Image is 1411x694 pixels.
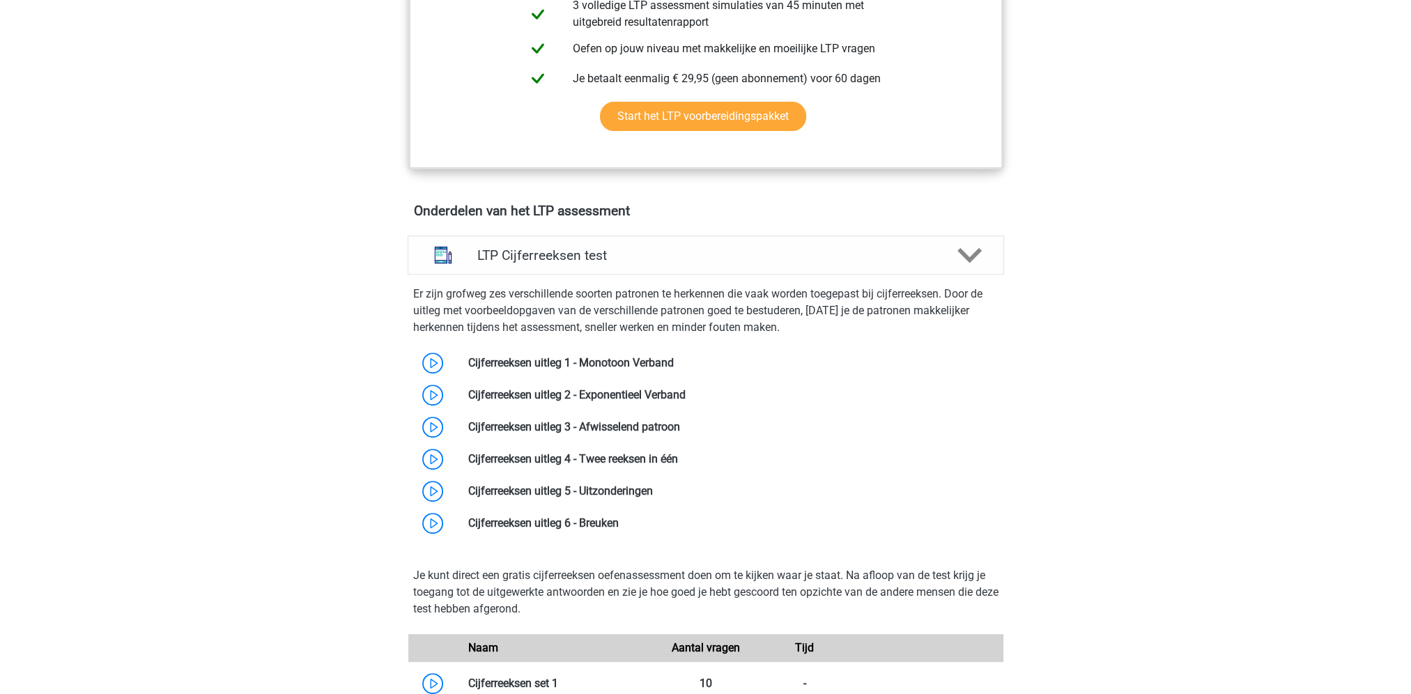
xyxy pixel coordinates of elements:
[413,567,999,617] p: Je kunt direct een gratis cijferreeksen oefenassessment doen om te kijken waar je staat. Na afloo...
[458,387,1003,403] div: Cijferreeksen uitleg 2 - Exponentieel Verband
[600,102,806,131] a: Start het LTP voorbereidingspakket
[656,640,755,656] div: Aantal vragen
[458,515,1003,532] div: Cijferreeksen uitleg 6 - Breuken
[413,286,999,336] p: Er zijn grofweg zes verschillende soorten patronen te herkennen die vaak worden toegepast bij cij...
[458,483,1003,500] div: Cijferreeksen uitleg 5 - Uitzonderingen
[755,640,854,656] div: Tijd
[458,640,656,656] div: Naam
[458,355,1003,371] div: Cijferreeksen uitleg 1 - Monotoon Verband
[477,247,934,263] h4: LTP Cijferreeksen test
[402,236,1010,275] a: cijferreeksen LTP Cijferreeksen test
[425,237,461,273] img: cijferreeksen
[458,419,1003,435] div: Cijferreeksen uitleg 3 - Afwisselend patroon
[458,451,1003,468] div: Cijferreeksen uitleg 4 - Twee reeksen in één
[458,675,656,692] div: Cijferreeksen set 1
[414,203,998,219] h4: Onderdelen van het LTP assessment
